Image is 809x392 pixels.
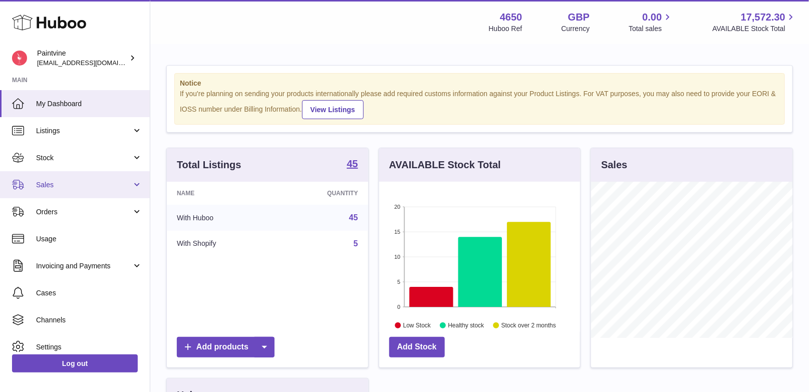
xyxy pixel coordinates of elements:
text: 0 [397,304,400,310]
div: Huboo Ref [489,24,522,34]
td: With Shopify [167,231,276,257]
strong: GBP [568,11,590,24]
span: Usage [36,234,142,244]
span: [EMAIL_ADDRESS][DOMAIN_NAME] [37,59,147,67]
a: 5 [354,239,358,248]
text: Healthy stock [448,322,484,329]
a: 45 [349,213,358,222]
a: View Listings [302,100,364,119]
a: 0.00 Total sales [629,11,673,34]
text: 20 [394,204,400,210]
span: Listings [36,126,132,136]
text: 5 [397,279,400,285]
th: Name [167,182,276,205]
a: Log out [12,354,138,372]
div: If you're planning on sending your products internationally please add required customs informati... [180,89,779,119]
h3: Sales [601,158,627,172]
th: Quantity [276,182,368,205]
strong: Notice [180,79,779,88]
h3: AVAILABLE Stock Total [389,158,501,172]
text: 15 [394,229,400,235]
strong: 45 [347,159,358,169]
span: Sales [36,180,132,190]
span: 17,572.30 [741,11,785,24]
strong: 4650 [500,11,522,24]
span: Settings [36,342,142,352]
img: euan@paintvine.co.uk [12,51,27,66]
span: AVAILABLE Stock Total [712,24,797,34]
td: With Huboo [167,205,276,231]
a: Add products [177,337,275,357]
a: 17,572.30 AVAILABLE Stock Total [712,11,797,34]
span: Invoicing and Payments [36,261,132,271]
span: Orders [36,207,132,217]
a: Add Stock [389,337,445,357]
span: 0.00 [643,11,662,24]
span: Cases [36,288,142,298]
text: Stock over 2 months [501,322,556,329]
span: Channels [36,315,142,325]
text: Low Stock [403,322,431,329]
span: Total sales [629,24,673,34]
span: My Dashboard [36,99,142,109]
a: 45 [347,159,358,171]
span: Stock [36,153,132,163]
h3: Total Listings [177,158,241,172]
div: Paintvine [37,49,127,68]
text: 10 [394,254,400,260]
div: Currency [562,24,590,34]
